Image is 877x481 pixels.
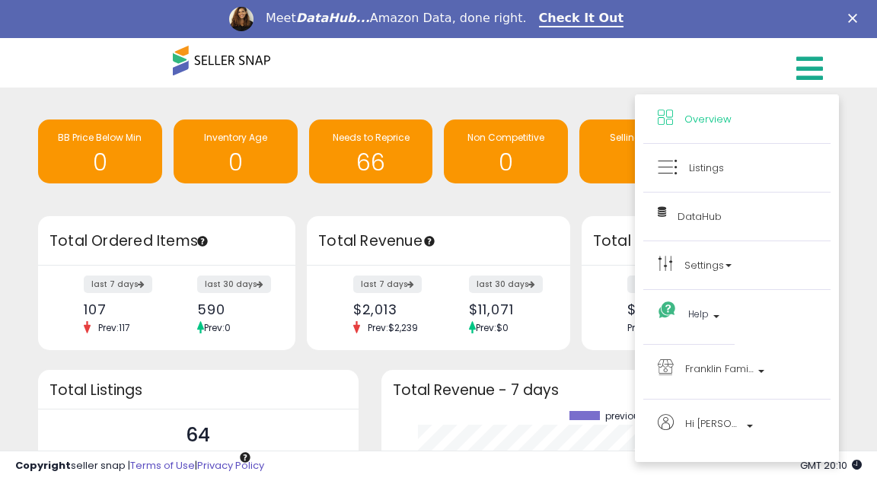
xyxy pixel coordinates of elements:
a: Needs to Reprice 66 [309,119,433,183]
div: 107 [84,301,155,317]
img: Profile image for Georgie [229,7,254,31]
a: Overview [658,110,816,129]
label: last 7 days [627,276,696,293]
h1: 0 [46,150,155,175]
h1: 0 [181,150,290,175]
a: Listings [658,158,816,177]
a: DataHub [658,207,816,226]
span: Non Competitive [467,131,544,144]
h3: Total Ordered Items [49,231,284,252]
h1: 0 [587,150,696,175]
span: DataHub [678,209,722,224]
a: Settings [658,256,816,275]
a: Check It Out [539,11,624,27]
h1: 0 [451,150,560,175]
label: last 30 days [469,276,543,293]
span: Prev: $0 [627,321,660,334]
span: Listings [689,161,724,175]
div: Tooltip anchor [238,451,252,464]
a: Selling @ Max 0 [579,119,703,183]
span: Prev: 0 [204,321,231,334]
a: Privacy Policy [197,458,264,473]
span: Hi [PERSON_NAME] [685,414,742,433]
i: DataHub... [296,11,370,25]
h3: Total Revenue [318,231,559,252]
h3: Total Listings [49,384,347,396]
div: Tooltip anchor [423,234,436,248]
div: $2,013 [353,301,427,317]
h1: 66 [317,150,426,175]
span: Prev: $2,239 [360,321,426,334]
span: Needs to Reprice [333,131,410,144]
div: seller snap | | [15,459,264,473]
div: $11,071 [469,301,543,317]
label: last 7 days [84,276,152,293]
span: Inventory Age [204,131,267,144]
a: Inventory Age 0 [174,119,298,183]
span: 2025-10-9 20:10 GMT [800,458,862,473]
div: Tooltip anchor [196,234,209,248]
span: Active Listings [158,450,238,466]
h3: Total Revenue - 7 days [393,384,828,396]
div: $0 [627,301,699,317]
h3: Total Profit [593,231,828,252]
div: Meet Amazon Data, done right. [266,11,527,26]
span: Selling @ Max [610,131,674,144]
a: Non Competitive 0 [444,119,568,183]
a: Franklin Family ACJ [658,359,816,384]
span: Prev: 117 [91,321,138,334]
a: Terms of Use [130,458,195,473]
span: Help [688,304,709,323]
a: Hi [PERSON_NAME] [658,414,816,447]
a: BB Price Below Min 0 [38,119,162,183]
span: Overview [684,112,732,126]
div: Close [848,14,863,23]
span: Franklin Family ACJ [685,359,754,378]
a: Help [658,304,720,330]
span: Prev: $0 [476,321,509,334]
span: previous [605,411,645,422]
label: last 30 days [197,276,271,293]
i: Get Help [658,301,677,320]
strong: Copyright [15,458,71,473]
span: BB Price Below Min [58,131,142,144]
label: last 7 days [353,276,422,293]
div: 590 [197,301,269,317]
p: 64 [158,421,238,450]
